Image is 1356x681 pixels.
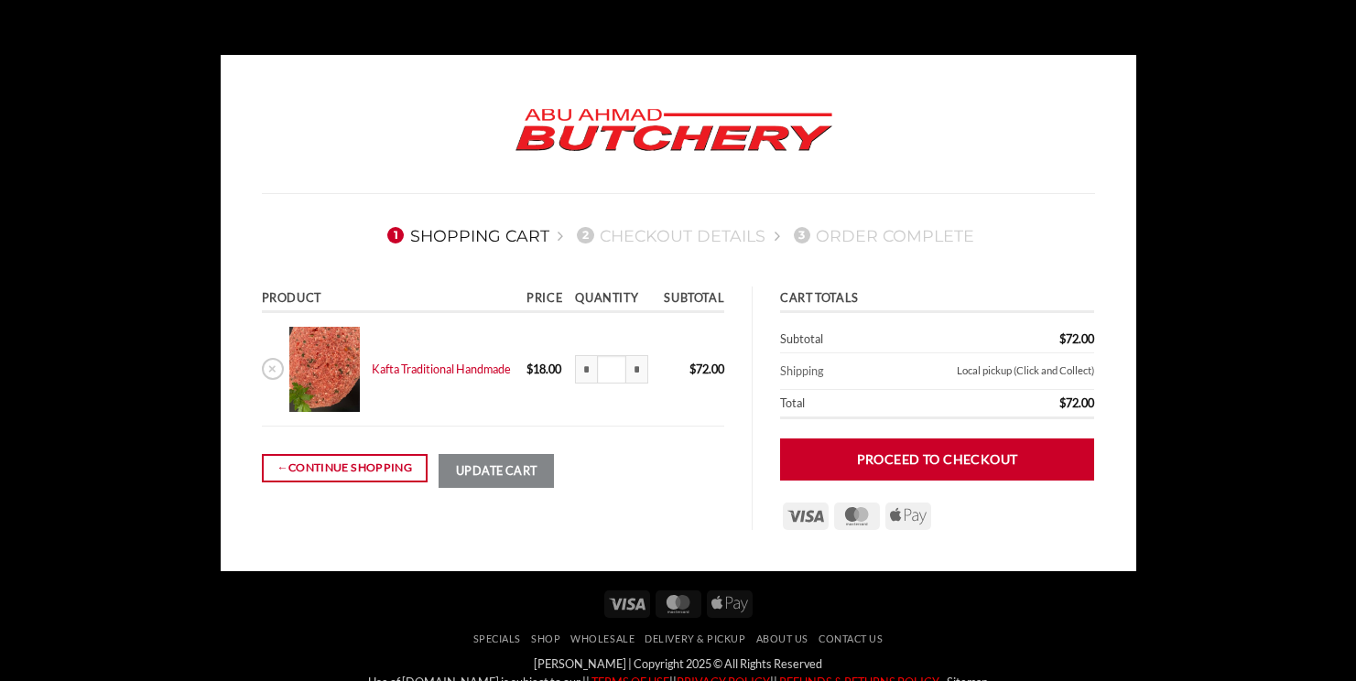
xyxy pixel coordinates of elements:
button: Update cart [439,454,554,488]
a: Continue shopping [262,454,428,482]
span: $ [1059,331,1066,346]
th: Cart totals [780,286,1094,313]
span: $ [689,362,696,376]
th: Price [521,286,570,313]
bdi: 72.00 [1059,331,1094,346]
th: Quantity [570,286,656,313]
th: Subtotal [656,286,724,313]
th: Subtotal [780,326,951,353]
a: SHOP [531,632,560,644]
span: 1 [387,227,404,243]
span: 2 [577,227,593,243]
a: 1Shopping Cart [382,226,549,245]
a: Delivery & Pickup [645,632,745,644]
bdi: 18.00 [526,362,561,376]
th: Product [262,286,521,313]
a: About Us [756,632,808,644]
bdi: 72.00 [1059,395,1094,410]
nav: Checkout steps [262,211,1095,259]
bdi: 72.00 [689,362,724,376]
img: Abu Ahmad Butchery [500,96,848,166]
span: ← [277,459,288,477]
th: Shipping [780,353,860,390]
img: Cart [289,327,360,412]
a: 2Checkout details [571,226,765,245]
a: Wholesale [570,632,635,644]
a: Specials [473,632,521,644]
a: Remove Kafta Traditional Handmade from cart [262,358,284,380]
a: Contact Us [819,632,883,644]
div: Payment icons [602,588,755,618]
div: Payment icons [780,500,934,531]
span: $ [526,362,533,376]
label: Local pickup (Click and Collect) [866,360,1095,384]
th: Total [780,390,951,419]
span: $ [1059,395,1066,410]
a: Proceed to checkout [780,438,1094,480]
a: Kafta Traditional Handmade [372,362,511,376]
